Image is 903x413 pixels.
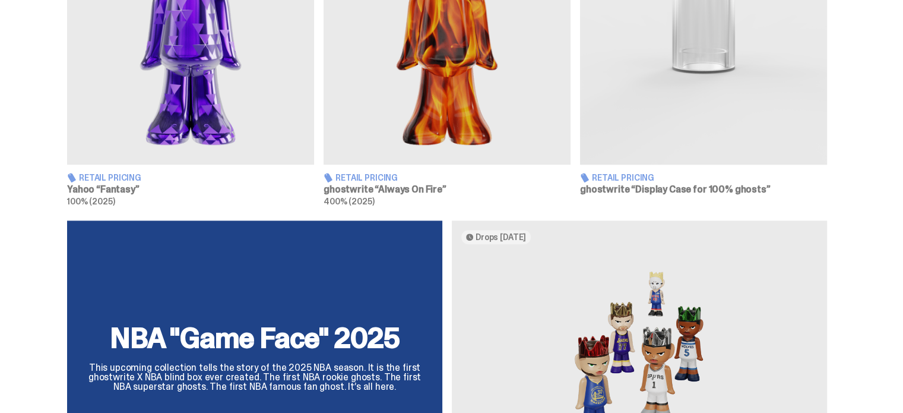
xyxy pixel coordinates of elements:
[67,196,115,207] span: 100% (2025)
[324,185,571,194] h3: ghostwrite “Always On Fire”
[580,185,827,194] h3: ghostwrite “Display Case for 100% ghosts”
[335,174,398,182] span: Retail Pricing
[324,196,374,207] span: 400% (2025)
[81,324,428,352] h2: NBA "Game Face" 2025
[476,232,526,242] span: Drops [DATE]
[592,174,654,182] span: Retail Pricing
[81,363,428,392] p: This upcoming collection tells the story of the 2025 NBA season. It is the first ghostwrite X NBA...
[79,174,141,182] span: Retail Pricing
[67,185,314,194] h3: Yahoo “Fantasy”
